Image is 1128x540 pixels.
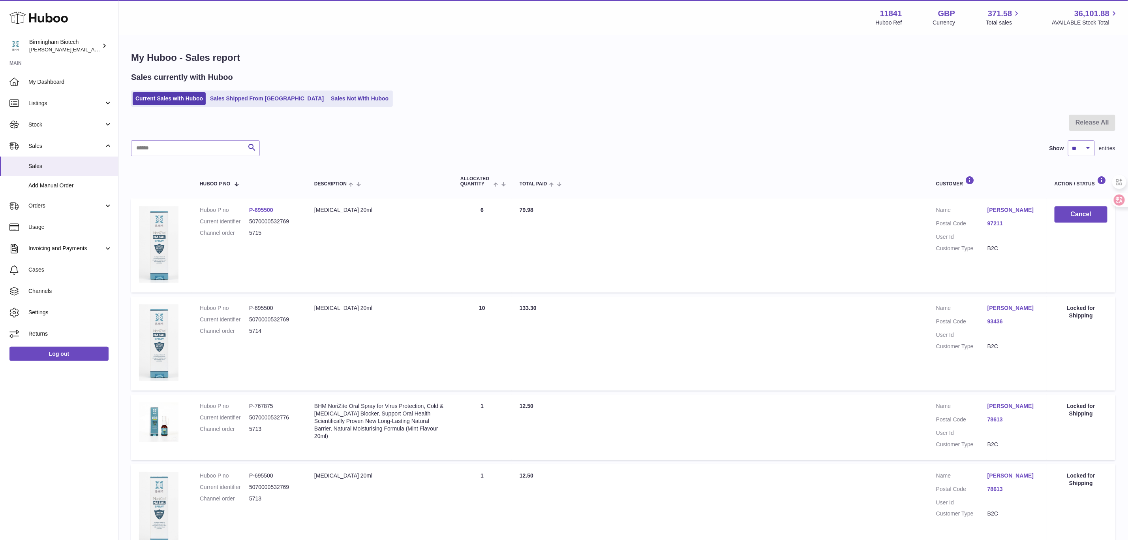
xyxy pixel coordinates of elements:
span: Huboo P no [200,181,230,187]
span: Total sales [986,19,1021,26]
dt: User Id [936,331,987,339]
dd: 5713 [249,495,298,502]
dt: Channel order [200,495,249,502]
div: BHM NoriZite Oral Spray for Virus Protection, Cold & [MEDICAL_DATA] Blocker, Support Oral Health ... [314,402,445,440]
a: P-695500 [249,207,273,213]
dd: 5070000532769 [249,218,298,225]
dt: Channel order [200,229,249,237]
div: Locked for Shipping [1055,472,1107,487]
a: Current Sales with Huboo [133,92,206,105]
label: Show [1049,145,1064,152]
span: Sales [28,162,112,170]
dd: 5715 [249,229,298,237]
span: 36,101.88 [1074,8,1109,19]
span: Total paid [520,181,547,187]
dt: Current identifier [200,414,249,421]
span: Sales [28,142,104,150]
dt: User Id [936,429,987,437]
span: 12.50 [520,403,533,409]
a: [PERSON_NAME] [987,304,1039,312]
span: My Dashboard [28,78,112,86]
div: [MEDICAL_DATA] 20ml [314,472,445,480]
dt: Customer Type [936,245,987,252]
dt: Postal Code [936,485,987,495]
dt: Name [936,402,987,412]
dt: User Id [936,233,987,241]
span: Channels [28,287,112,295]
img: 118411674289226.jpeg [139,206,178,283]
dt: Name [936,472,987,481]
a: 97211 [987,220,1039,227]
span: [PERSON_NAME][EMAIL_ADDRESS][DOMAIN_NAME] [29,46,158,53]
dt: Customer Type [936,441,987,448]
a: 93436 [987,318,1039,325]
dd: B2C [987,343,1039,350]
div: Customer [936,176,1039,187]
div: Currency [933,19,955,26]
td: 1 [452,395,512,460]
dd: B2C [987,245,1039,252]
a: 36,101.88 AVAILABLE Stock Total [1052,8,1119,26]
span: Returns [28,330,112,338]
dt: Huboo P no [200,402,249,410]
span: 133.30 [520,305,537,311]
dd: 5070000532776 [249,414,298,421]
dt: Channel order [200,425,249,433]
dd: 5070000532769 [249,483,298,491]
span: Add Manual Order [28,182,112,189]
span: 79.98 [520,207,533,213]
img: 118411674289226.jpeg [139,304,178,381]
span: 371.58 [988,8,1012,19]
dd: 5714 [249,327,298,335]
div: Locked for Shipping [1055,402,1107,417]
div: Action / Status [1055,176,1107,187]
button: Cancel [1055,206,1107,223]
dt: User Id [936,499,987,506]
dd: B2C [987,441,1039,448]
span: Listings [28,100,104,107]
dt: Postal Code [936,318,987,327]
dt: Current identifier [200,218,249,225]
a: Sales Not With Huboo [328,92,391,105]
strong: GBP [938,8,955,19]
dt: Name [936,206,987,216]
dt: Channel order [200,327,249,335]
a: [PERSON_NAME] [987,402,1039,410]
dd: B2C [987,510,1039,517]
img: 118411683318797.jpeg [139,402,178,442]
div: [MEDICAL_DATA] 20ml [314,304,445,312]
td: 10 [452,296,512,391]
a: [PERSON_NAME] [987,472,1039,480]
span: entries [1099,145,1115,152]
dd: P-695500 [249,304,298,312]
td: 6 [452,198,512,293]
img: m.hsu@birminghambiotech.co.uk [9,40,21,52]
dt: Customer Type [936,510,987,517]
span: ALLOCATED Quantity [460,176,492,187]
span: AVAILABLE Stock Total [1052,19,1119,26]
a: [PERSON_NAME] [987,206,1039,214]
span: Invoicing and Payments [28,245,104,252]
div: Locked for Shipping [1055,304,1107,319]
a: 371.58 Total sales [986,8,1021,26]
dt: Huboo P no [200,304,249,312]
div: [MEDICAL_DATA] 20ml [314,206,445,214]
a: Sales Shipped From [GEOGRAPHIC_DATA] [207,92,327,105]
dd: P-695500 [249,472,298,480]
dt: Current identifier [200,483,249,491]
dt: Postal Code [936,220,987,229]
span: Orders [28,202,104,210]
h2: Sales currently with Huboo [131,72,233,83]
a: 78613 [987,485,1039,493]
dt: Current identifier [200,316,249,323]
strong: 11841 [880,8,902,19]
dd: 5713 [249,425,298,433]
span: Settings [28,309,112,316]
span: Cases [28,266,112,274]
dd: P-767875 [249,402,298,410]
dt: Name [936,304,987,314]
span: Usage [28,223,112,231]
dt: Customer Type [936,343,987,350]
dt: Huboo P no [200,472,249,480]
dt: Postal Code [936,416,987,425]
